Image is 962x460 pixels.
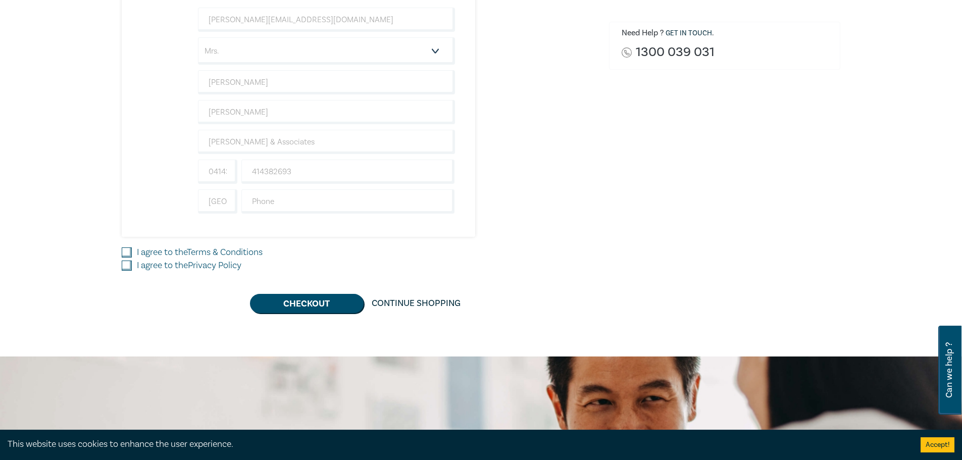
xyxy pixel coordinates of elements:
button: Checkout [250,294,364,313]
button: Accept cookies [921,437,954,452]
label: I agree to the [137,259,241,272]
h6: Need Help ? . [622,28,833,38]
a: Continue Shopping [364,294,469,313]
input: +61 [198,189,237,214]
input: +61 [198,160,237,184]
input: Last Name* [198,100,455,124]
a: 1300 039 031 [636,45,715,59]
div: This website uses cookies to enhance the user experience. [8,438,905,451]
a: Get in touch [666,29,712,38]
input: First Name* [198,70,455,94]
label: I agree to the [137,246,263,259]
a: Privacy Policy [188,260,241,271]
a: Terms & Conditions [187,246,263,258]
h2: Stay informed. [122,429,360,455]
span: Can we help ? [944,332,954,408]
input: Attendee Email* [198,8,455,32]
input: Phone [241,189,455,214]
input: Mobile* [241,160,455,184]
input: Company [198,130,455,154]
